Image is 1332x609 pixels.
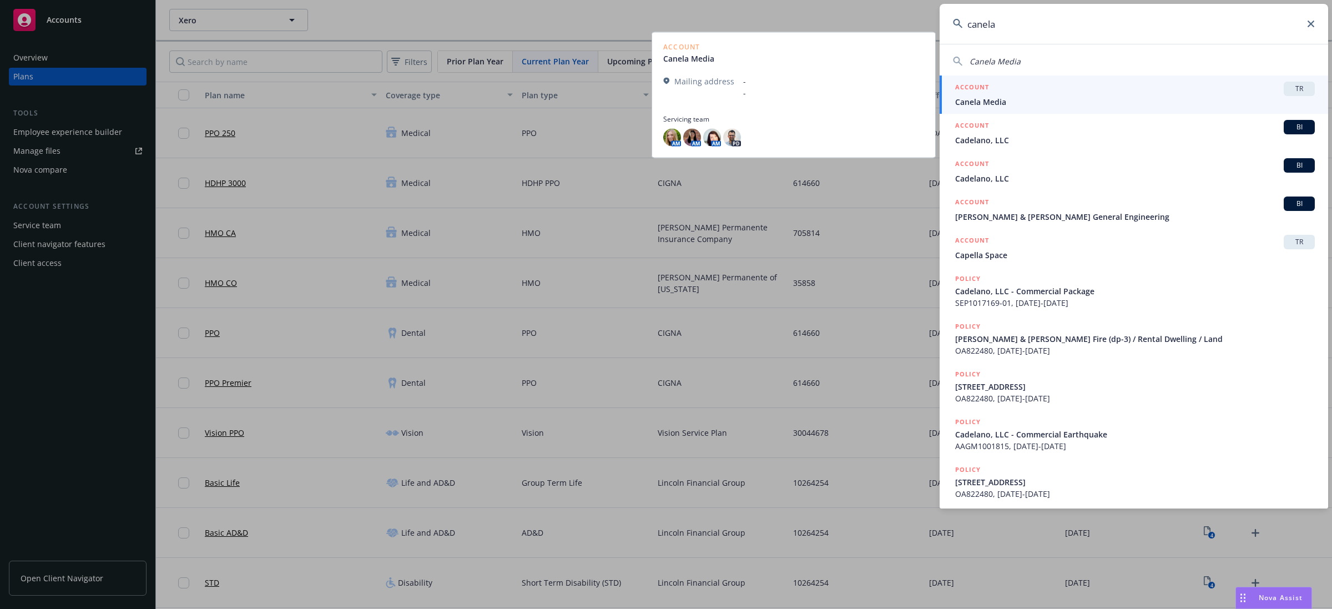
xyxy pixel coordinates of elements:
span: Cadelano, LLC [955,134,1315,146]
h5: POLICY [955,416,981,427]
a: POLICY[PERSON_NAME] & [PERSON_NAME] Fire (dp-3) / Rental Dwelling / LandOA822480, [DATE]-[DATE] [940,315,1328,363]
h5: ACCOUNT [955,197,989,210]
span: Canela Media [955,96,1315,108]
span: SEP1017169-01, [DATE]-[DATE] [955,297,1315,309]
span: OA822480, [DATE]-[DATE] [955,392,1315,404]
a: POLICYCadelano, LLC - Commercial EarthquakeAAGM1001815, [DATE]-[DATE] [940,410,1328,458]
span: OA822480, [DATE]-[DATE] [955,345,1315,356]
h5: POLICY [955,369,981,380]
h5: ACCOUNT [955,235,989,248]
a: ACCOUNTBICadelano, LLC [940,152,1328,190]
span: Canela Media [970,56,1021,67]
span: Cadelano, LLC - Commercial Earthquake [955,429,1315,440]
h5: ACCOUNT [955,158,989,172]
span: [STREET_ADDRESS] [955,476,1315,488]
span: AAGM1001815, [DATE]-[DATE] [955,440,1315,452]
div: Drag to move [1236,587,1250,608]
input: Search... [940,4,1328,44]
button: Nova Assist [1235,587,1312,609]
a: POLICY[STREET_ADDRESS]OA822480, [DATE]-[DATE] [940,363,1328,410]
h5: ACCOUNT [955,120,989,133]
a: ACCOUNTTRCapella Space [940,229,1328,267]
a: POLICY[STREET_ADDRESS]OA822480, [DATE]-[DATE] [940,458,1328,506]
span: Nova Assist [1259,593,1303,602]
span: Capella Space [955,249,1315,261]
a: ACCOUNTTRCanela Media [940,76,1328,114]
span: BI [1288,199,1310,209]
h5: POLICY [955,273,981,284]
span: Cadelano, LLC - Commercial Package [955,285,1315,297]
span: TR [1288,237,1310,247]
a: ACCOUNTBICadelano, LLC [940,114,1328,152]
h5: POLICY [955,464,981,475]
a: ACCOUNTBI[PERSON_NAME] & [PERSON_NAME] General Engineering [940,190,1328,229]
a: POLICYCadelano, LLC - Commercial PackageSEP1017169-01, [DATE]-[DATE] [940,267,1328,315]
span: [PERSON_NAME] & [PERSON_NAME] Fire (dp-3) / Rental Dwelling / Land [955,333,1315,345]
h5: POLICY [955,321,981,332]
span: TR [1288,84,1310,94]
span: BI [1288,160,1310,170]
span: Cadelano, LLC [955,173,1315,184]
span: BI [1288,122,1310,132]
span: OA822480, [DATE]-[DATE] [955,488,1315,500]
span: [STREET_ADDRESS] [955,381,1315,392]
h5: ACCOUNT [955,82,989,95]
span: [PERSON_NAME] & [PERSON_NAME] General Engineering [955,211,1315,223]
